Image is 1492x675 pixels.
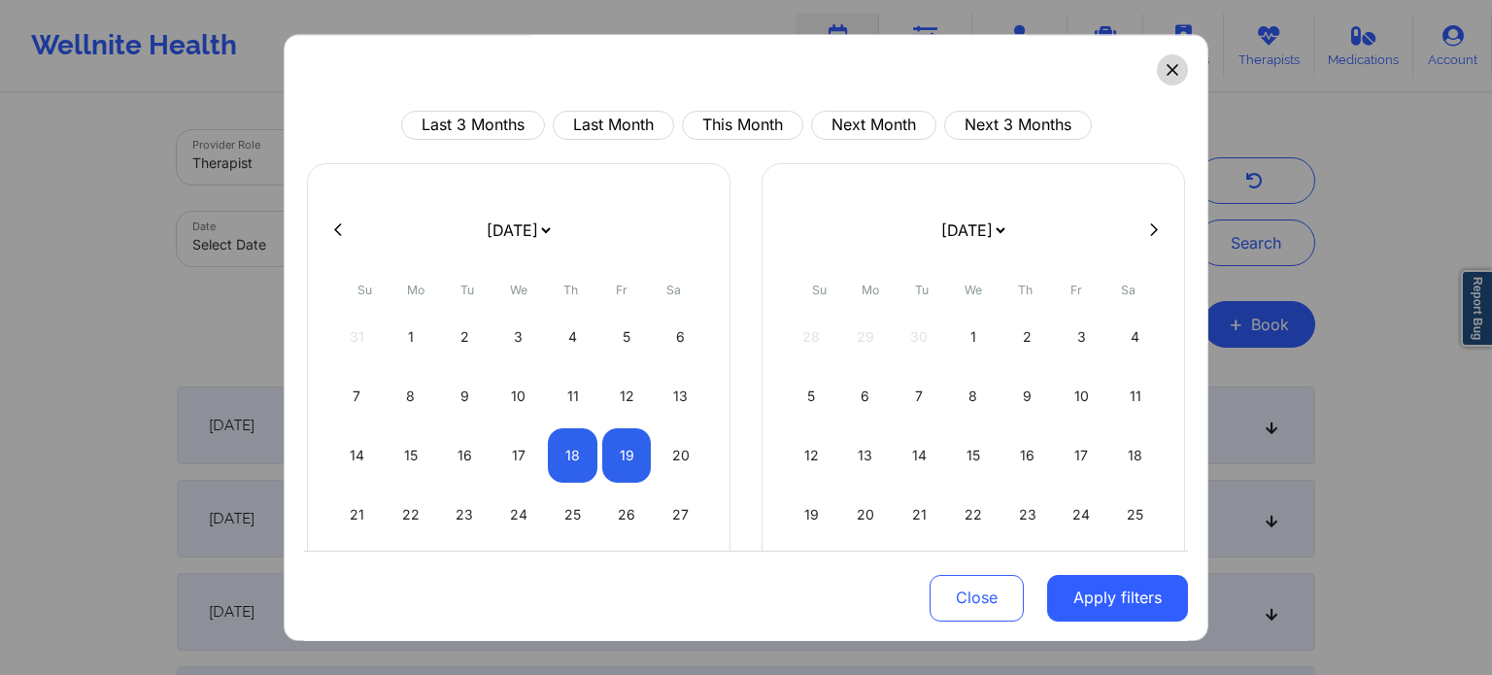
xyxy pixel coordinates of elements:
div: Mon Oct 27 2025 [841,547,891,601]
div: Tue Oct 28 2025 [895,547,944,601]
div: Sat Sep 20 2025 [656,428,705,483]
div: Fri Oct 10 2025 [1057,369,1106,423]
div: Thu Sep 25 2025 [548,488,597,542]
div: Mon Oct 06 2025 [841,369,891,423]
div: Thu Oct 16 2025 [1002,428,1052,483]
abbr: Sunday [357,283,372,297]
div: Mon Sep 29 2025 [387,547,436,601]
div: Tue Sep 02 2025 [440,310,490,364]
div: Fri Sep 26 2025 [602,488,652,542]
div: Fri Oct 24 2025 [1057,488,1106,542]
div: Sun Sep 07 2025 [332,369,382,423]
div: Wed Oct 29 2025 [949,547,999,601]
div: Fri Sep 12 2025 [602,369,652,423]
div: Sun Oct 19 2025 [787,488,836,542]
abbr: Wednesday [965,283,982,297]
div: Tue Oct 14 2025 [895,428,944,483]
div: Fri Sep 19 2025 [602,428,652,483]
div: Wed Oct 01 2025 [949,310,999,364]
button: Apply filters [1047,574,1188,621]
div: Sat Sep 27 2025 [656,488,705,542]
div: Mon Oct 20 2025 [841,488,891,542]
div: Sat Oct 18 2025 [1110,428,1160,483]
div: Thu Sep 04 2025 [548,310,597,364]
abbr: Monday [862,283,879,297]
div: Thu Oct 30 2025 [1002,547,1052,601]
div: Sun Oct 26 2025 [787,547,836,601]
button: Next Month [811,111,936,140]
div: Tue Oct 21 2025 [895,488,944,542]
div: Wed Sep 03 2025 [494,310,544,364]
abbr: Thursday [1018,283,1033,297]
div: Sat Sep 13 2025 [656,369,705,423]
div: Wed Oct 15 2025 [949,428,999,483]
abbr: Tuesday [915,283,929,297]
div: Thu Oct 09 2025 [1002,369,1052,423]
div: Wed Oct 22 2025 [949,488,999,542]
div: Tue Sep 16 2025 [440,428,490,483]
div: Wed Oct 08 2025 [949,369,999,423]
button: This Month [682,111,803,140]
div: Fri Sep 05 2025 [602,310,652,364]
div: Mon Sep 22 2025 [387,488,436,542]
button: Close [930,574,1024,621]
div: Tue Sep 30 2025 [440,547,490,601]
div: Mon Sep 01 2025 [387,310,436,364]
abbr: Monday [407,283,424,297]
div: Thu Sep 11 2025 [548,369,597,423]
div: Tue Oct 07 2025 [895,369,944,423]
button: Last Month [553,111,674,140]
div: Sat Oct 11 2025 [1110,369,1160,423]
div: Fri Oct 17 2025 [1057,428,1106,483]
abbr: Wednesday [510,283,527,297]
abbr: Friday [1070,283,1082,297]
abbr: Saturday [1121,283,1136,297]
div: Sat Sep 06 2025 [656,310,705,364]
div: Fri Oct 03 2025 [1057,310,1106,364]
abbr: Sunday [812,283,827,297]
abbr: Saturday [666,283,681,297]
div: Sat Oct 25 2025 [1110,488,1160,542]
div: Wed Sep 17 2025 [494,428,544,483]
div: Sat Oct 04 2025 [1110,310,1160,364]
div: Sun Oct 05 2025 [787,369,836,423]
div: Wed Sep 10 2025 [494,369,544,423]
div: Tue Sep 09 2025 [440,369,490,423]
div: Fri Oct 31 2025 [1057,547,1106,601]
div: Thu Oct 02 2025 [1002,310,1052,364]
div: Mon Oct 13 2025 [841,428,891,483]
abbr: Tuesday [460,283,474,297]
abbr: Thursday [563,283,578,297]
div: Sun Oct 12 2025 [787,428,836,483]
div: Sun Sep 14 2025 [332,428,382,483]
div: Mon Sep 08 2025 [387,369,436,423]
button: Last 3 Months [401,111,545,140]
div: Sun Sep 28 2025 [332,547,382,601]
div: Thu Oct 23 2025 [1002,488,1052,542]
div: Mon Sep 15 2025 [387,428,436,483]
abbr: Friday [616,283,627,297]
div: Sun Sep 21 2025 [332,488,382,542]
button: Next 3 Months [944,111,1092,140]
div: Wed Sep 24 2025 [494,488,544,542]
div: Thu Sep 18 2025 [548,428,597,483]
div: Tue Sep 23 2025 [440,488,490,542]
